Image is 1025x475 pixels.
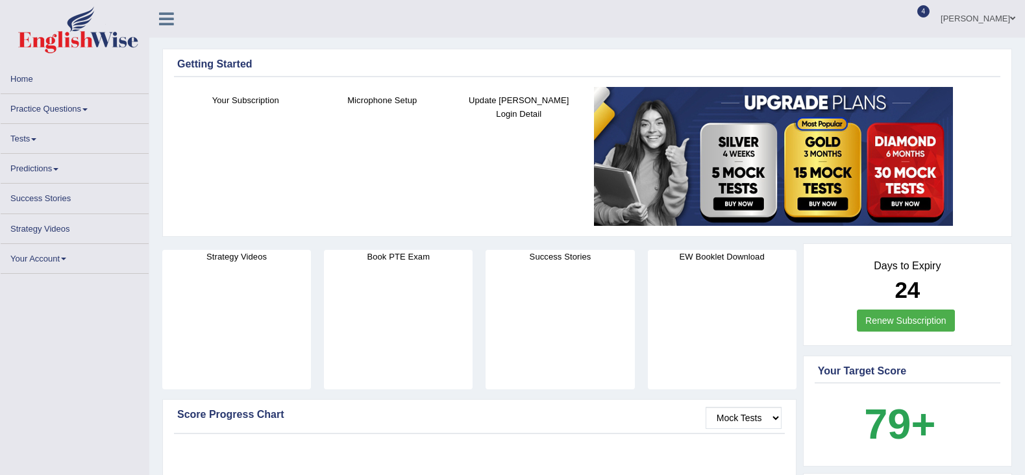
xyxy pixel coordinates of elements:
[486,250,634,263] h4: Success Stories
[1,64,149,90] a: Home
[917,5,930,18] span: 4
[648,250,797,263] h4: EW Booklet Download
[864,400,935,448] b: 79+
[1,244,149,269] a: Your Account
[457,93,581,121] h4: Update [PERSON_NAME] Login Detail
[1,124,149,149] a: Tests
[324,250,473,263] h4: Book PTE Exam
[321,93,445,107] h4: Microphone Setup
[177,407,782,422] div: Score Progress Chart
[1,184,149,209] a: Success Stories
[818,363,997,379] div: Your Target Score
[184,93,308,107] h4: Your Subscription
[1,154,149,179] a: Predictions
[594,87,953,226] img: small5.jpg
[857,310,955,332] a: Renew Subscription
[1,214,149,239] a: Strategy Videos
[1,94,149,119] a: Practice Questions
[177,56,997,72] div: Getting Started
[895,277,920,302] b: 24
[162,250,311,263] h4: Strategy Videos
[818,260,997,272] h4: Days to Expiry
